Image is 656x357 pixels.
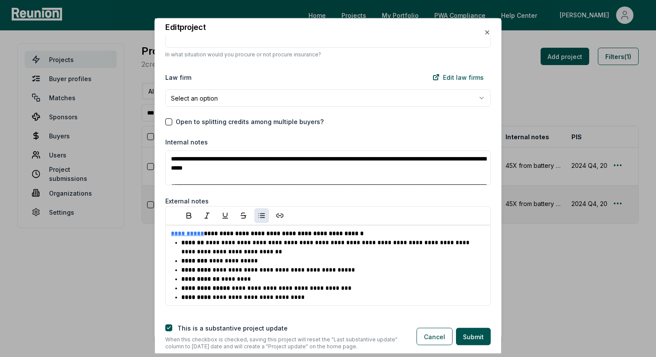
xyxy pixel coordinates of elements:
[177,324,288,331] label: This is a substantive project update
[165,197,209,205] label: External notes
[165,72,191,82] label: Law firm
[426,69,491,86] a: Edit law firms
[165,336,403,350] p: When this checkbox is checked, saving this project will reset the "Last substantive update" colum...
[456,328,491,345] button: Submit
[417,328,453,345] button: Cancel
[165,23,206,31] h2: Edit project
[176,117,324,126] label: Open to splitting credits among multiple buyers?
[165,138,208,146] label: Internal notes
[165,51,491,58] p: In what situation would you procure or not procure insurance?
